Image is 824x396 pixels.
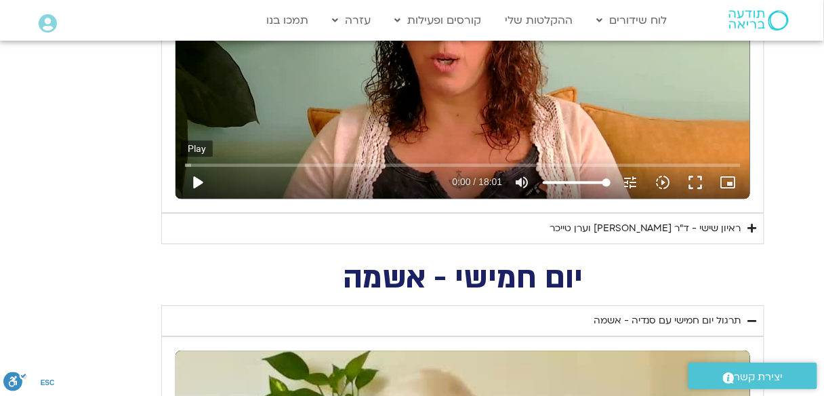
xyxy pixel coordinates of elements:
summary: תרגול יום חמישי עם סנדיה - אשמה [161,305,764,336]
a: יצירת קשר [688,363,817,389]
a: תמכו בנו [260,7,316,33]
div: תרגול יום חמישי עם סנדיה - אשמה [594,313,741,329]
span: יצירת קשר [735,368,783,387]
summary: ראיון שישי - ד"ר [PERSON_NAME] וערן טייכר [161,213,764,244]
a: עזרה [326,7,378,33]
div: ראיון שישי - ד"ר [PERSON_NAME] וערן טייכר [550,220,741,237]
a: קורסים ופעילות [388,7,489,33]
img: תודעה בריאה [729,10,789,31]
a: לוח שידורים [590,7,674,33]
a: ההקלטות שלי [499,7,580,33]
h2: יום חמישי - אשמה [161,264,764,292]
